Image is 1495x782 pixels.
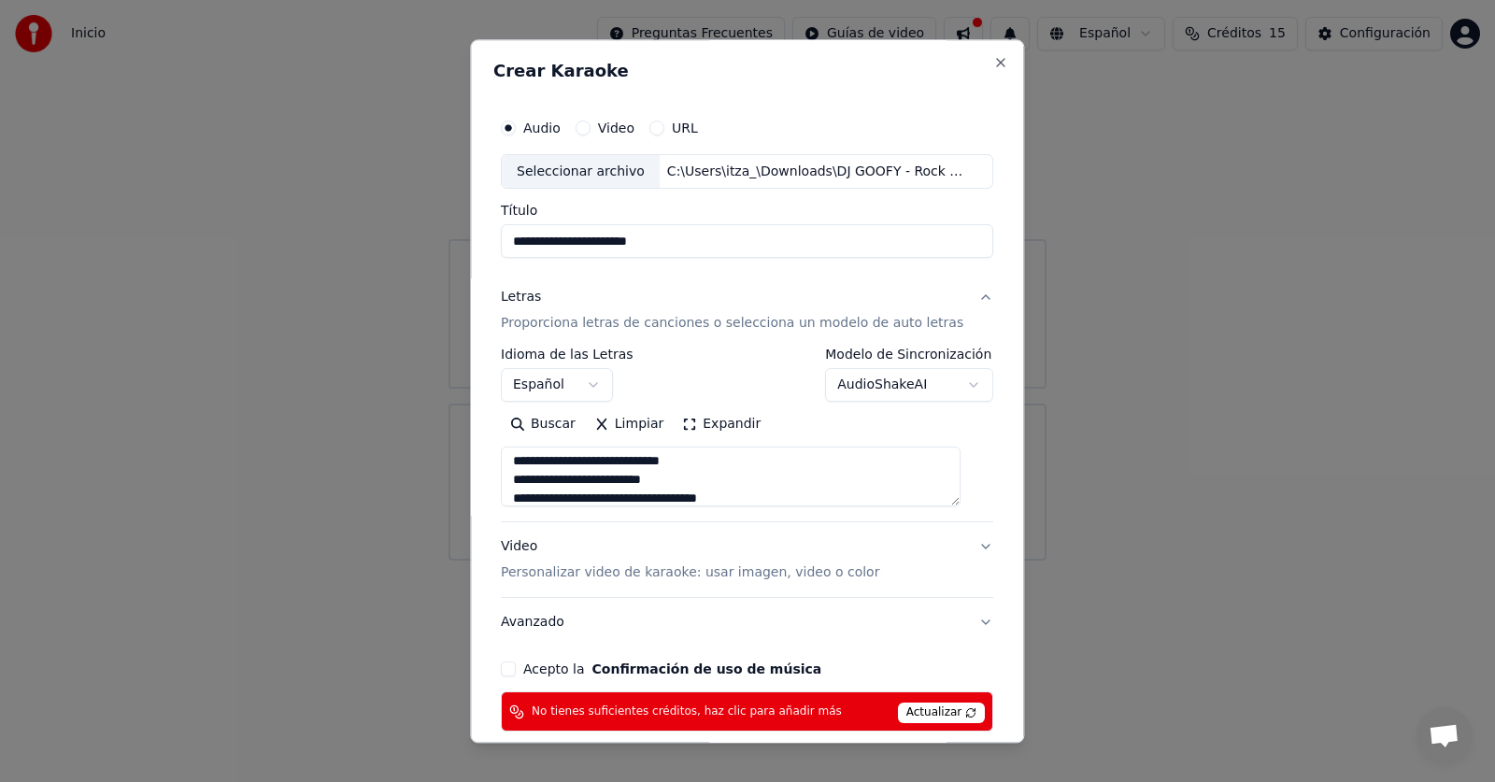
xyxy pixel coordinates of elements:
label: Título [501,205,993,218]
label: Audio [523,121,561,135]
span: No tienes suficientes créditos, haz clic para añadir más [532,704,842,719]
span: Actualizar [898,704,986,724]
button: VideoPersonalizar video de karaoke: usar imagen, video o color [501,523,993,598]
label: Modelo de Sincronización [826,348,994,362]
h2: Crear Karaoke [493,63,1001,79]
div: Video [501,538,879,583]
div: Letras [501,289,541,307]
p: Personalizar video de karaoke: usar imagen, video o color [501,564,879,583]
button: Avanzado [501,599,993,647]
button: Buscar [501,410,585,440]
label: URL [672,121,698,135]
label: Idioma de las Letras [501,348,634,362]
label: Video [598,121,634,135]
div: Seleccionar archivo [502,155,660,189]
div: C:\Users\itza_\Downloads\DJ GOOFY - Rock En Español VIDEO Megamix Vol 3.mp3 [660,163,977,181]
button: Acepto la [592,663,822,676]
button: Expandir [674,410,771,440]
label: Acepto la [523,663,821,676]
p: Proporciona letras de canciones o selecciona un modelo de auto letras [501,315,963,334]
div: LetrasProporciona letras de canciones o selecciona un modelo de auto letras [501,348,993,522]
button: Limpiar [585,410,673,440]
button: LetrasProporciona letras de canciones o selecciona un modelo de auto letras [501,274,993,348]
